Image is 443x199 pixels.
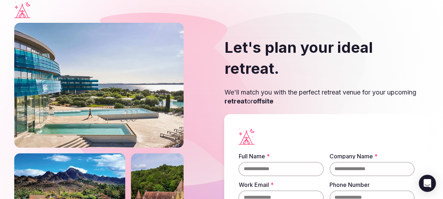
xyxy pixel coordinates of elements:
p: We'll match you with the perfect retreat venue for your upcoming or [224,88,429,106]
img: Falkensteiner outdoor resort with pools [14,23,184,148]
a: Visit the homepage [14,2,30,18]
label: Work Email [238,182,323,188]
h2: Let's plan your ideal retreat. [224,37,429,79]
label: Full Name [238,153,323,159]
label: Company Name [329,153,415,159]
strong: offsite [253,97,273,105]
div: Open Intercom Messenger [419,175,436,192]
strong: retreat [224,97,247,105]
label: Phone Number [329,182,415,188]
